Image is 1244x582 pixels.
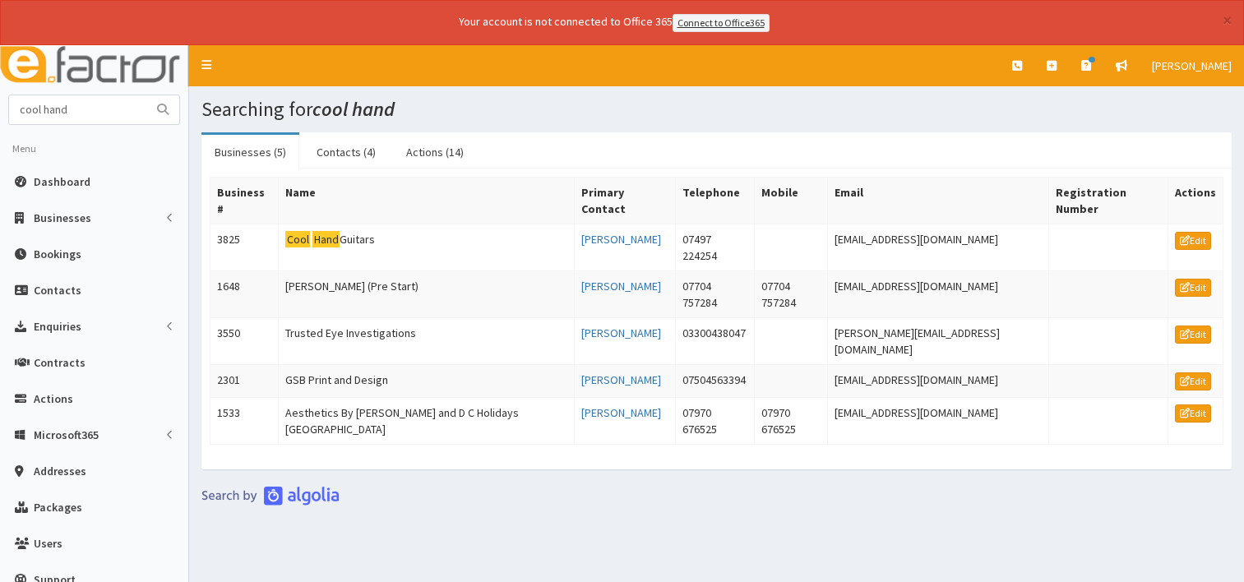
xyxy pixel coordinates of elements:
i: cool hand [312,96,395,122]
mark: Hand [312,231,340,248]
span: Users [34,536,62,551]
td: 3825 [210,224,279,270]
td: 07497 224254 [676,224,755,270]
a: Edit [1175,279,1211,297]
th: Name [279,177,574,224]
span: Packages [34,500,82,515]
td: 3550 [210,317,279,364]
td: Guitars [279,224,574,270]
a: Edit [1175,372,1211,390]
th: Email [828,177,1048,224]
td: 07704 757284 [676,270,755,317]
td: 07504563394 [676,364,755,397]
th: Actions [1168,177,1223,224]
mark: Cool [285,231,310,248]
span: Actions [34,391,73,406]
td: 07970 676525 [755,397,828,444]
input: Search... [9,95,147,124]
a: [PERSON_NAME] [581,232,661,247]
td: [PERSON_NAME] (Pre Start) [279,270,574,317]
a: [PERSON_NAME] [1140,45,1244,86]
a: Contacts (4) [303,135,389,169]
a: Edit [1175,404,1211,423]
a: Connect to Office365 [673,14,770,32]
td: [PERSON_NAME][EMAIL_ADDRESS][DOMAIN_NAME] [828,317,1048,364]
a: Edit [1175,232,1211,250]
span: [PERSON_NAME] [1152,58,1232,73]
span: Bookings [34,247,81,261]
td: [EMAIL_ADDRESS][DOMAIN_NAME] [828,224,1048,270]
td: Aesthetics By [PERSON_NAME] and D C Holidays [GEOGRAPHIC_DATA] [279,397,574,444]
td: 2301 [210,364,279,397]
a: Actions (14) [393,135,477,169]
td: [EMAIL_ADDRESS][DOMAIN_NAME] [828,270,1048,317]
td: GSB Print and Design [279,364,574,397]
td: [EMAIL_ADDRESS][DOMAIN_NAME] [828,397,1048,444]
a: Edit [1175,326,1211,344]
th: Telephone [676,177,755,224]
span: Enquiries [34,319,81,334]
td: 07704 757284 [755,270,828,317]
div: Your account is not connected to Office 365 [133,13,1095,32]
span: Contacts [34,283,81,298]
td: 03300438047 [676,317,755,364]
span: Contracts [34,355,86,370]
td: 1533 [210,397,279,444]
a: [PERSON_NAME] [581,326,661,340]
td: [EMAIL_ADDRESS][DOMAIN_NAME] [828,364,1048,397]
a: Businesses (5) [201,135,299,169]
span: Dashboard [34,174,90,189]
th: Mobile [755,177,828,224]
button: × [1223,12,1232,29]
th: Registration Number [1048,177,1168,224]
td: 1648 [210,270,279,317]
span: Businesses [34,210,91,225]
a: [PERSON_NAME] [581,405,661,420]
span: Addresses [34,464,86,478]
th: Primary Contact [574,177,675,224]
h1: Searching for [201,99,1232,120]
span: Microsoft365 [34,427,99,442]
img: search-by-algolia-light-background.png [201,486,340,506]
a: [PERSON_NAME] [581,279,661,293]
th: Business # [210,177,279,224]
td: Trusted Eye Investigations [279,317,574,364]
a: [PERSON_NAME] [581,372,661,387]
td: 07970 676525 [676,397,755,444]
